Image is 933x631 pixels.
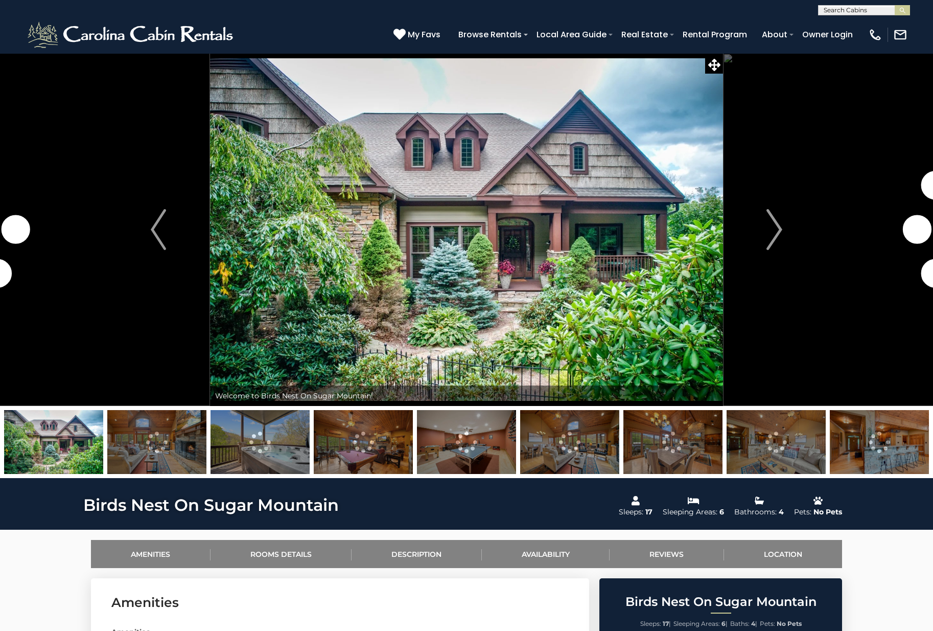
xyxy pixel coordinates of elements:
[678,26,752,43] a: Rental Program
[4,410,103,474] img: 168440338
[727,410,826,474] img: 168603399
[623,410,722,474] img: 168603403
[757,26,792,43] a: About
[730,620,750,627] span: Baths:
[640,617,671,630] li: |
[730,617,757,630] li: |
[721,620,726,627] strong: 6
[640,620,661,627] span: Sleeps:
[393,28,443,41] a: My Favs
[352,540,482,568] a: Description
[107,410,206,474] img: 168603401
[723,53,826,406] button: Next
[417,410,516,474] img: 168603377
[210,386,723,406] div: Welcome to Birds Nest On Sugar Mountain!
[408,28,440,41] span: My Favs
[111,594,569,612] h3: Amenities
[610,540,724,568] a: Reviews
[868,28,882,42] img: phone-regular-white.png
[724,540,843,568] a: Location
[453,26,527,43] a: Browse Rentals
[107,53,210,406] button: Previous
[616,26,673,43] a: Real Estate
[26,19,238,50] img: White-1-2.png
[663,620,669,627] strong: 17
[777,620,802,627] strong: No Pets
[482,540,610,568] a: Availability
[830,410,929,474] img: 168440276
[211,410,310,474] img: 168603393
[531,26,612,43] a: Local Area Guide
[673,620,720,627] span: Sleeping Areas:
[151,209,166,250] img: arrow
[760,620,775,627] span: Pets:
[91,540,211,568] a: Amenities
[797,26,858,43] a: Owner Login
[211,540,352,568] a: Rooms Details
[314,410,413,474] img: 168603370
[673,617,728,630] li: |
[893,28,907,42] img: mail-regular-white.png
[751,620,755,627] strong: 4
[767,209,782,250] img: arrow
[520,410,619,474] img: 168603400
[602,595,839,609] h2: Birds Nest On Sugar Mountain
